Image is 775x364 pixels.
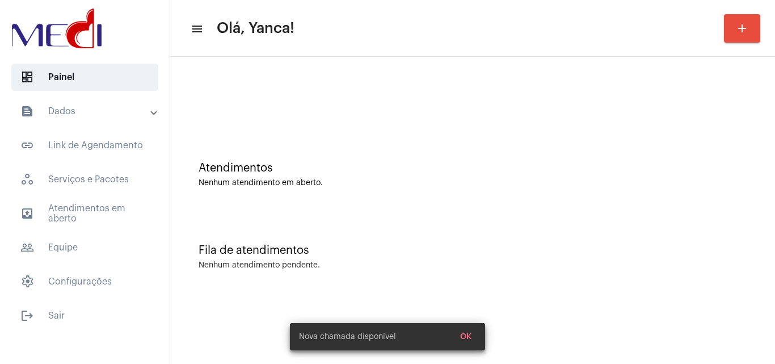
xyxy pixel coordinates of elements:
[20,104,151,118] mat-panel-title: Dados
[20,70,34,84] span: sidenav icon
[299,331,396,342] span: Nova chamada disponível
[11,200,158,227] span: Atendimentos em aberto
[20,241,34,254] mat-icon: sidenav icon
[20,309,34,323] mat-icon: sidenav icon
[191,22,202,36] mat-icon: sidenav icon
[199,162,747,174] div: Atendimentos
[20,207,34,220] mat-icon: sidenav icon
[199,244,747,257] div: Fila de atendimentos
[20,173,34,186] span: sidenav icon
[199,261,320,270] div: Nenhum atendimento pendente.
[735,22,749,35] mat-icon: add
[217,19,294,37] span: Olá, Yanca!
[20,275,34,288] span: sidenav icon
[9,6,104,51] img: d3a1b5fa-500b-b90f-5a1c-719c20e9830b.png
[199,179,747,187] div: Nenhum atendimento em aberto.
[11,132,158,159] span: Link de Agendamento
[460,333,471,341] span: OK
[20,104,34,118] mat-icon: sidenav icon
[7,98,170,125] mat-expansion-panel-header: sidenav iconDados
[11,302,158,329] span: Sair
[20,139,34,152] mat-icon: sidenav icon
[11,268,158,295] span: Configurações
[11,166,158,193] span: Serviços e Pacotes
[11,64,158,91] span: Painel
[11,234,158,261] span: Equipe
